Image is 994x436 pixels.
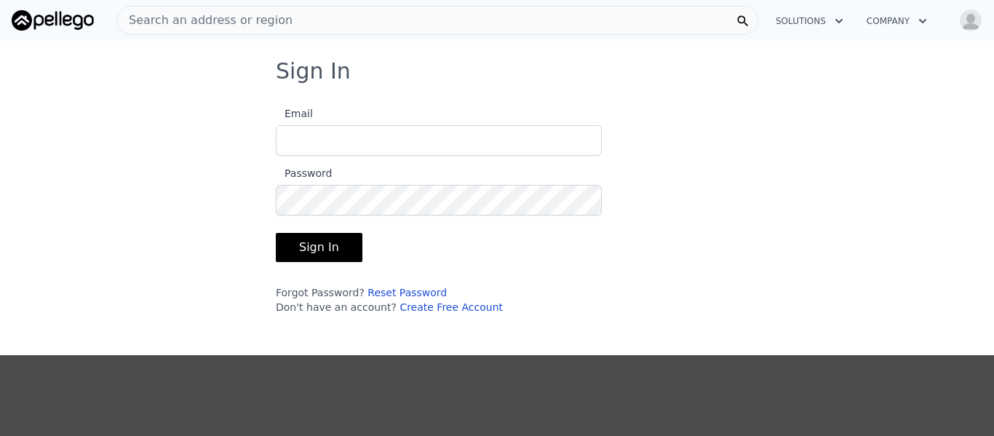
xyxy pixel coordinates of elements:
input: Password [276,185,602,215]
input: Email [276,125,602,156]
span: Search an address or region [117,12,293,29]
img: Pellego [12,10,94,31]
span: Email [276,108,313,119]
img: avatar [959,9,982,32]
button: Sign In [276,233,362,262]
a: Create Free Account [399,301,503,313]
a: Reset Password [367,287,447,298]
button: Solutions [764,8,855,34]
h3: Sign In [276,58,718,84]
span: Password [276,167,332,179]
button: Company [855,8,939,34]
div: Forgot Password? Don't have an account? [276,285,602,314]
